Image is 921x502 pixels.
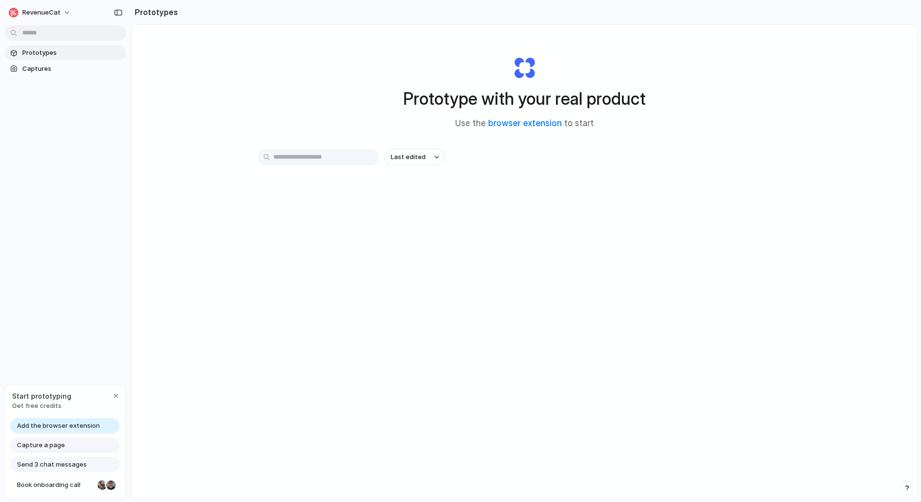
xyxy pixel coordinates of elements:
button: RevenueCat [5,5,76,20]
span: Capture a page [17,440,65,450]
h2: Prototypes [131,6,178,18]
div: Christian Iacullo [105,479,117,491]
span: Get free credits [12,401,71,411]
a: Add the browser extension [10,418,120,434]
span: Use the to start [455,117,594,130]
span: Start prototyping [12,391,71,401]
span: Captures [22,64,122,74]
a: browser extension [488,118,562,128]
span: Send 3 chat messages [17,460,87,470]
span: Last edited [391,152,426,162]
span: Prototypes [22,48,122,58]
a: Captures [5,62,126,76]
a: Book onboarding call [10,477,120,493]
a: Prototypes [5,46,126,60]
h1: Prototype with your real product [403,86,646,112]
span: RevenueCat [22,8,61,17]
span: Add the browser extension [17,421,100,431]
div: Nicole Kubica [96,479,108,491]
span: Book onboarding call [17,480,94,490]
button: Last edited [385,149,445,165]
